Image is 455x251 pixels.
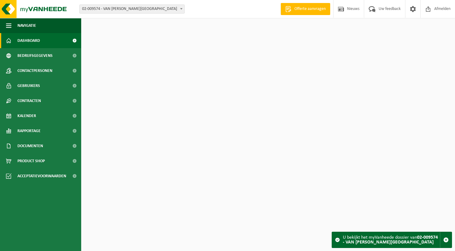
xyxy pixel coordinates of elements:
[17,169,66,184] span: Acceptatievoorwaarden
[17,33,40,48] span: Dashboard
[17,153,45,169] span: Product Shop
[17,123,41,138] span: Rapportage
[79,5,185,14] span: 02-009574 - VAN MOSSEL VEREENOOGHE TORHOUT - TORHOUT
[17,108,36,123] span: Kalender
[343,232,440,248] div: U bekijkt het myVanheede dossier van
[17,63,52,78] span: Contactpersonen
[281,3,330,15] a: Offerte aanvragen
[17,93,41,108] span: Contracten
[343,235,438,245] strong: 02-009574 - VAN [PERSON_NAME][GEOGRAPHIC_DATA]
[17,78,40,93] span: Gebruikers
[17,48,53,63] span: Bedrijfsgegevens
[80,5,184,13] span: 02-009574 - VAN MOSSEL VEREENOOGHE TORHOUT - TORHOUT
[17,18,36,33] span: Navigatie
[17,138,43,153] span: Documenten
[293,6,327,12] span: Offerte aanvragen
